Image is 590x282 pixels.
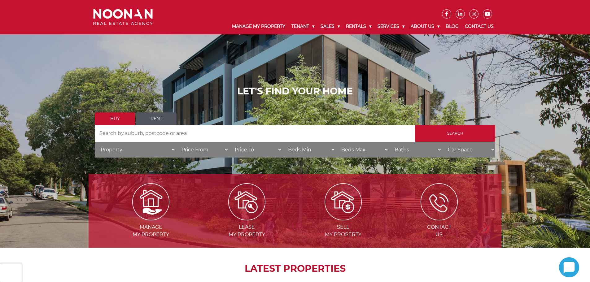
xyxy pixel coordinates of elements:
[296,198,391,237] a: Sell my property Sellmy Property
[229,19,288,34] a: Manage My Property
[421,183,458,220] img: ICONS
[104,263,486,274] h2: LATEST PROPERTIES
[343,19,374,34] a: Rentals
[95,86,495,97] h1: LET'S FIND YOUR HOME
[288,19,317,34] a: Tenant
[317,19,343,34] a: Sales
[462,19,497,34] a: Contact Us
[95,112,135,125] a: Buy
[374,19,408,34] a: Services
[199,198,294,237] a: Lease my property Leasemy Property
[136,112,177,125] a: Rent
[132,183,169,220] img: Manage my Property
[392,223,487,238] span: Contact Us
[415,125,495,142] input: Search
[103,223,198,238] span: Manage my Property
[392,198,487,237] a: ICONS ContactUs
[296,223,391,238] span: Sell my Property
[199,223,294,238] span: Lease my Property
[443,19,462,34] a: Blog
[93,9,153,25] img: Noonan Real Estate Agency
[228,183,265,220] img: Lease my property
[95,125,415,142] input: Search by suburb, postcode or area
[325,183,362,220] img: Sell my property
[103,198,198,237] a: Manage my Property Managemy Property
[408,19,443,34] a: About Us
